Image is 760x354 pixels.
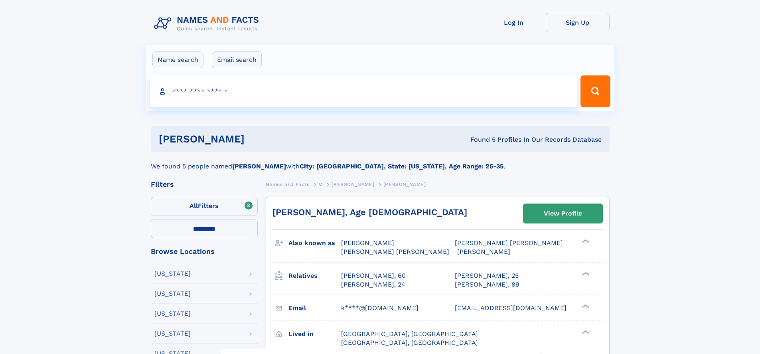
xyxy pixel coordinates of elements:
[272,207,467,217] a: [PERSON_NAME], Age [DEMOGRAPHIC_DATA]
[544,204,582,223] div: View Profile
[151,248,258,255] div: Browse Locations
[190,202,198,210] span: All
[232,162,286,170] b: [PERSON_NAME]
[288,269,341,283] h3: Relatives
[455,271,519,280] a: [PERSON_NAME], 25
[212,51,262,68] label: Email search
[455,304,567,312] span: [EMAIL_ADDRESS][DOMAIN_NAME]
[580,75,610,107] button: Search Button
[288,327,341,341] h3: Lived in
[159,134,357,144] h1: [PERSON_NAME]
[150,75,577,107] input: search input
[151,197,258,216] label: Filters
[580,303,590,309] div: ❯
[482,13,546,32] a: Log In
[154,330,191,337] div: [US_STATE]
[288,236,341,250] h3: Also known as
[341,248,449,255] span: [PERSON_NAME] [PERSON_NAME]
[546,13,610,32] a: Sign Up
[341,271,406,280] a: [PERSON_NAME], 60
[332,182,374,187] span: [PERSON_NAME]
[383,182,426,187] span: [PERSON_NAME]
[152,51,203,68] label: Name search
[580,239,590,244] div: ❯
[154,310,191,317] div: [US_STATE]
[341,239,394,247] span: [PERSON_NAME]
[288,301,341,315] h3: Email
[455,239,563,247] span: [PERSON_NAME] [PERSON_NAME]
[300,162,503,170] b: City: [GEOGRAPHIC_DATA], State: [US_STATE], Age Range: 25-35
[154,291,191,297] div: [US_STATE]
[523,204,602,223] a: View Profile
[318,182,323,187] span: M
[151,152,610,171] div: We found 5 people named with .
[357,135,602,144] div: Found 5 Profiles In Our Records Database
[332,179,374,189] a: [PERSON_NAME]
[341,339,478,346] span: [GEOGRAPHIC_DATA], [GEOGRAPHIC_DATA]
[318,179,323,189] a: M
[457,248,510,255] span: [PERSON_NAME]
[341,330,478,338] span: [GEOGRAPHIC_DATA], [GEOGRAPHIC_DATA]
[154,271,191,277] div: [US_STATE]
[266,179,310,189] a: Names and Facts
[151,181,258,188] div: Filters
[580,329,590,334] div: ❯
[341,280,405,289] a: [PERSON_NAME], 24
[455,280,519,289] a: [PERSON_NAME], 89
[580,271,590,276] div: ❯
[151,13,266,34] img: Logo Names and Facts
